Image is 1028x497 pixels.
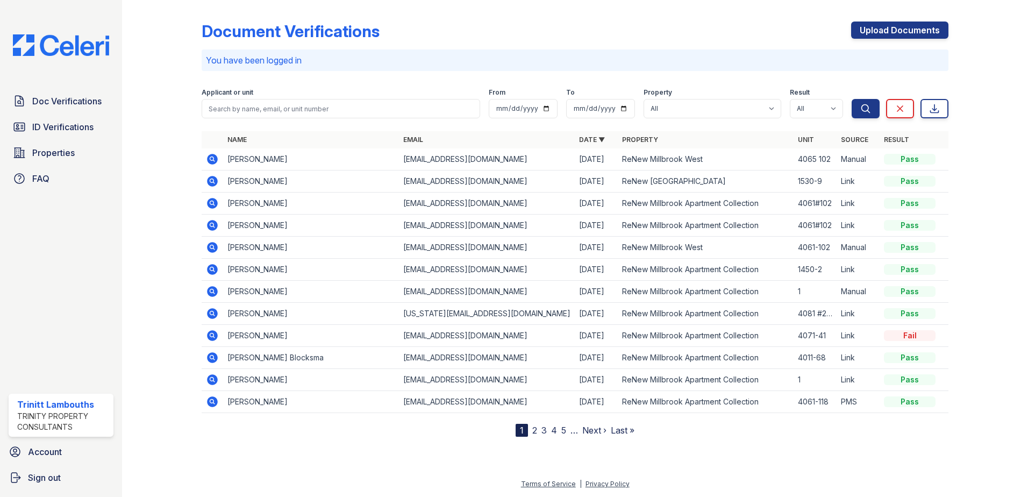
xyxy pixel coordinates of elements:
div: Pass [884,220,936,231]
a: Doc Verifications [9,90,113,112]
a: FAQ [9,168,113,189]
a: Source [841,136,868,144]
span: Properties [32,146,75,159]
div: Pass [884,374,936,385]
td: 1 [794,281,837,303]
span: Sign out [28,471,61,484]
td: ReNew Millbrook Apartment Collection [618,347,794,369]
td: ReNew [GEOGRAPHIC_DATA] [618,171,794,193]
div: Trinity Property Consultants [17,411,109,432]
td: 4065 102 [794,148,837,171]
a: ID Verifications [9,116,113,138]
td: ReNew Millbrook Apartment Collection [618,259,794,281]
td: Manual [837,237,880,259]
td: 4061-102 [794,237,837,259]
p: You have been logged in [206,54,944,67]
div: Pass [884,242,936,253]
td: ReNew Millbrook Apartment Collection [618,215,794,237]
a: Result [884,136,909,144]
span: Doc Verifications [32,95,102,108]
td: Link [837,215,880,237]
div: Pass [884,308,936,319]
td: 4081 #204 [794,303,837,325]
td: ReNew Millbrook Apartment Collection [618,193,794,215]
td: 4061#102 [794,193,837,215]
td: Link [837,171,880,193]
input: Search by name, email, or unit number [202,99,480,118]
td: Link [837,193,880,215]
div: Pass [884,396,936,407]
td: 1530-9 [794,171,837,193]
td: PMS [837,391,880,413]
td: 1450-2 [794,259,837,281]
td: [EMAIL_ADDRESS][DOMAIN_NAME] [399,193,575,215]
label: Applicant or unit [202,88,253,97]
td: [PERSON_NAME] [223,171,399,193]
a: Email [403,136,423,144]
td: Link [837,369,880,391]
a: Sign out [4,467,118,488]
label: Property [644,88,672,97]
iframe: chat widget [983,454,1017,486]
label: To [566,88,575,97]
td: Manual [837,281,880,303]
td: [PERSON_NAME] [223,259,399,281]
td: [PERSON_NAME] [223,303,399,325]
td: [EMAIL_ADDRESS][DOMAIN_NAME] [399,237,575,259]
td: 4061-118 [794,391,837,413]
td: [DATE] [575,193,618,215]
td: ReNew Millbrook Apartment Collection [618,303,794,325]
a: 5 [561,425,566,436]
td: [PERSON_NAME] [223,148,399,171]
img: CE_Logo_Blue-a8612792a0a2168367f1c8372b55b34899dd931a85d93a1a3d3e32e68fde9ad4.png [4,34,118,56]
a: Date ▼ [579,136,605,144]
td: [DATE] [575,325,618,347]
span: FAQ [32,172,49,185]
td: Manual [837,148,880,171]
td: ReNew Millbrook Apartment Collection [618,325,794,347]
td: 1 [794,369,837,391]
a: 4 [551,425,557,436]
a: 2 [532,425,537,436]
td: [EMAIL_ADDRESS][DOMAIN_NAME] [399,171,575,193]
div: Pass [884,286,936,297]
td: [EMAIL_ADDRESS][DOMAIN_NAME] [399,148,575,171]
td: [PERSON_NAME] Blocksma [223,347,399,369]
td: [PERSON_NAME] [223,369,399,391]
td: Link [837,325,880,347]
div: Pass [884,198,936,209]
span: ID Verifications [32,120,94,133]
label: Result [790,88,810,97]
td: [DATE] [575,171,618,193]
div: Pass [884,352,936,363]
td: [DATE] [575,281,618,303]
td: ReNew Millbrook West [618,148,794,171]
td: [PERSON_NAME] [223,237,399,259]
td: [DATE] [575,391,618,413]
td: 4011-68 [794,347,837,369]
td: [DATE] [575,369,618,391]
td: [DATE] [575,237,618,259]
div: Trinitt Lambouths [17,398,109,411]
td: [EMAIL_ADDRESS][DOMAIN_NAME] [399,347,575,369]
a: Terms of Service [521,480,576,488]
div: | [580,480,582,488]
td: [PERSON_NAME] [223,325,399,347]
td: ReNew Millbrook Apartment Collection [618,369,794,391]
a: Account [4,441,118,463]
span: … [570,424,578,437]
td: [DATE] [575,215,618,237]
td: [DATE] [575,148,618,171]
td: [EMAIL_ADDRESS][DOMAIN_NAME] [399,369,575,391]
a: 3 [541,425,547,436]
div: 1 [516,424,528,437]
td: ReNew Millbrook Apartment Collection [618,281,794,303]
a: Last » [611,425,634,436]
td: [DATE] [575,303,618,325]
label: From [489,88,505,97]
td: [DATE] [575,259,618,281]
td: [EMAIL_ADDRESS][DOMAIN_NAME] [399,325,575,347]
div: Pass [884,264,936,275]
a: Next › [582,425,606,436]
